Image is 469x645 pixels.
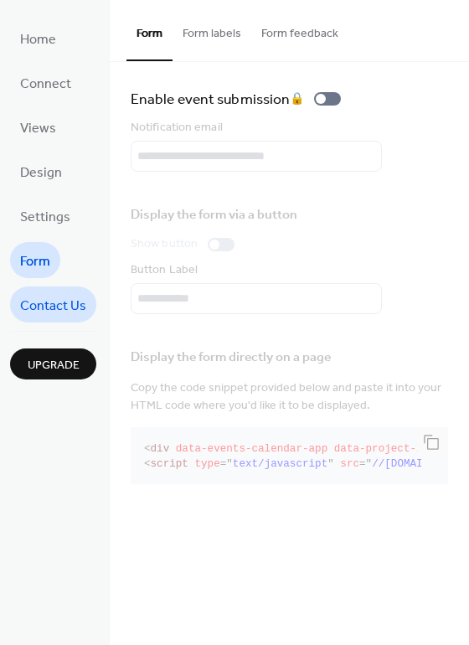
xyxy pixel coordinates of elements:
span: Home [20,27,56,53]
span: Connect [20,71,71,97]
a: Form [10,242,60,278]
span: Design [20,160,62,186]
span: Form [20,249,50,275]
span: Views [20,116,56,142]
a: Home [10,20,66,56]
span: Upgrade [28,357,80,374]
span: Contact Us [20,293,86,319]
a: Settings [10,198,80,234]
a: Design [10,153,72,189]
span: Settings [20,204,70,230]
a: Views [10,109,66,145]
a: Contact Us [10,286,96,322]
a: Connect [10,64,81,101]
button: Upgrade [10,348,96,379]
